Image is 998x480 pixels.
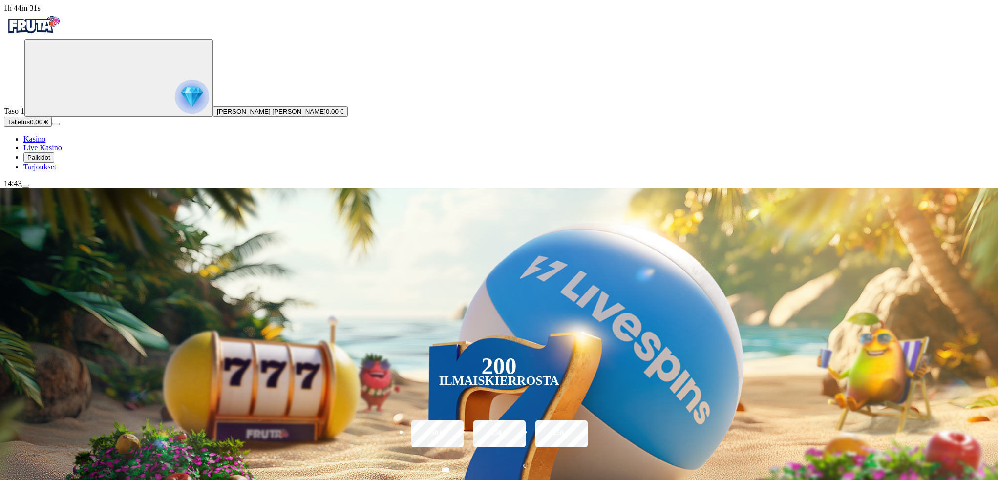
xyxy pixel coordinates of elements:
[4,30,63,39] a: Fruta
[4,179,21,188] span: 14:43
[175,80,209,114] img: reward progress
[21,185,29,188] button: menu
[52,123,60,125] button: menu
[23,163,56,171] a: gift-inverted iconTarjoukset
[4,13,63,37] img: Fruta
[213,106,348,117] button: [PERSON_NAME] [PERSON_NAME]0.00 €
[523,461,526,471] span: €
[23,163,56,171] span: Tarjoukset
[217,108,326,115] span: [PERSON_NAME] [PERSON_NAME]
[326,108,344,115] span: 0.00 €
[533,419,589,447] label: 250 €
[4,4,41,12] span: user session time
[481,360,516,372] div: 200
[471,419,527,447] label: 150 €
[8,118,30,125] span: Talletus
[23,144,62,152] a: poker-chip iconLive Kasino
[439,375,559,387] div: Ilmaiskierrosta
[23,152,54,163] button: reward iconPalkkiot
[409,419,465,447] label: 50 €
[27,154,50,161] span: Palkkiot
[23,135,45,143] a: diamond iconKasino
[4,13,994,171] nav: Primary
[23,135,45,143] span: Kasino
[24,39,213,117] button: reward progress
[4,107,24,115] span: Taso 1
[30,118,48,125] span: 0.00 €
[23,144,62,152] span: Live Kasino
[4,117,52,127] button: Talletusplus icon0.00 €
